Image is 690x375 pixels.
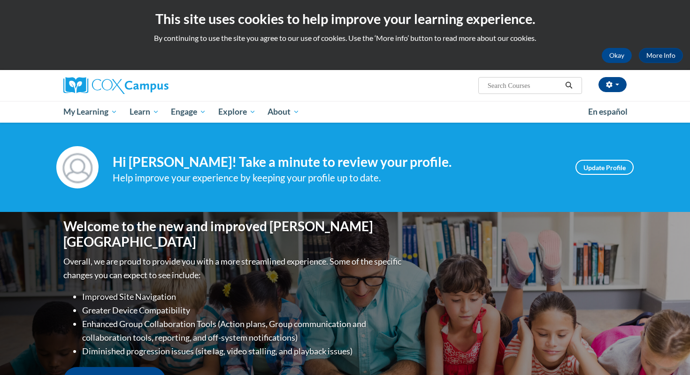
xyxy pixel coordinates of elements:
img: Cox Campus [63,77,169,94]
li: Enhanced Group Collaboration Tools (Action plans, Group communication and collaboration tools, re... [82,317,404,344]
a: More Info [639,48,683,63]
li: Greater Device Compatibility [82,304,404,317]
a: Cox Campus [63,77,242,94]
span: Explore [218,106,256,117]
span: Learn [130,106,159,117]
a: About [262,101,306,123]
p: By continuing to use the site you agree to our use of cookies. Use the ‘More info’ button to read... [7,33,683,43]
a: My Learning [57,101,123,123]
h2: This site uses cookies to help improve your learning experience. [7,9,683,28]
li: Diminished progression issues (site lag, video stalling, and playback issues) [82,344,404,358]
span: Engage [171,106,206,117]
span: My Learning [63,106,117,117]
li: Improved Site Navigation [82,290,404,304]
h1: Welcome to the new and improved [PERSON_NAME][GEOGRAPHIC_DATA] [63,219,404,250]
h4: Hi [PERSON_NAME]! Take a minute to review your profile. [113,154,561,170]
img: Profile Image [56,146,99,188]
div: Help improve your experience by keeping your profile up to date. [113,170,561,186]
input: Search Courses [487,80,562,91]
div: Main menu [49,101,641,123]
iframe: Button to launch messaging window [652,337,682,367]
span: En español [588,107,628,117]
a: Explore [212,101,262,123]
span: About [268,106,299,117]
a: En español [582,102,634,122]
button: Account Settings [598,77,627,92]
a: Update Profile [575,160,634,175]
a: Learn [123,101,165,123]
p: Overall, we are proud to provide you with a more streamlined experience. Some of the specific cha... [63,255,404,282]
button: Search [562,80,576,91]
a: Engage [165,101,212,123]
button: Okay [602,48,632,63]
